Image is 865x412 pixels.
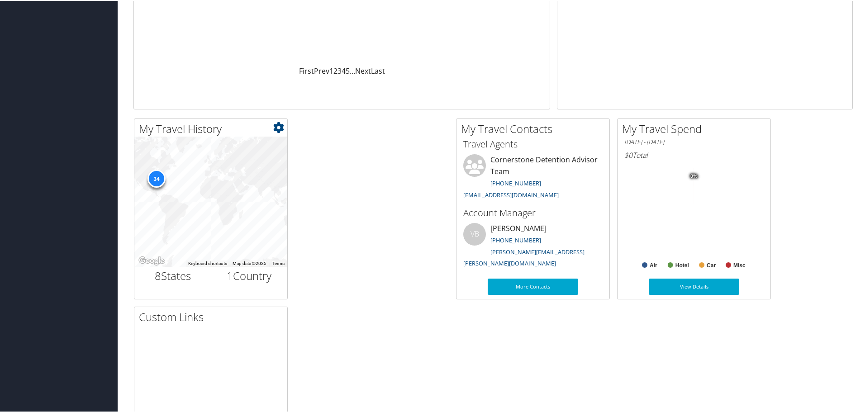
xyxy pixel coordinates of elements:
button: Keyboard shortcuts [188,260,227,266]
tspan: 0% [690,173,698,178]
h2: States [141,267,204,283]
h2: Custom Links [139,308,287,324]
a: [EMAIL_ADDRESS][DOMAIN_NAME] [463,190,559,198]
a: Open this area in Google Maps (opens a new window) [137,254,166,266]
div: VB [463,222,486,245]
li: Cornerstone Detention Advisor Team [459,153,607,202]
h2: My Travel Contacts [461,120,609,136]
h2: My Travel History [139,120,287,136]
a: 5 [346,65,350,75]
h3: Travel Agents [463,137,603,150]
a: Terms (opens in new tab) [272,260,285,265]
a: 1 [329,65,333,75]
a: More Contacts [488,278,578,294]
span: 1 [227,267,233,282]
a: Prev [314,65,329,75]
a: 4 [342,65,346,75]
a: [PERSON_NAME][EMAIL_ADDRESS][PERSON_NAME][DOMAIN_NAME] [463,247,585,267]
h2: Country [218,267,280,283]
h6: [DATE] - [DATE] [624,137,764,146]
a: [PHONE_NUMBER] [490,235,541,243]
a: 3 [337,65,342,75]
li: [PERSON_NAME] [459,222,607,270]
a: View Details [649,278,739,294]
a: Last [371,65,385,75]
h3: Account Manager [463,206,603,218]
a: First [299,65,314,75]
text: Air [650,261,657,268]
span: $0 [624,149,632,159]
span: … [350,65,355,75]
a: 2 [333,65,337,75]
img: Google [137,254,166,266]
text: Car [707,261,716,268]
a: [PHONE_NUMBER] [490,178,541,186]
div: 34 [147,169,166,187]
h6: Total [624,149,764,159]
h2: My Travel Spend [622,120,770,136]
text: Misc [733,261,746,268]
span: 8 [155,267,161,282]
a: Next [355,65,371,75]
text: Hotel [675,261,689,268]
span: Map data ©2025 [233,260,266,265]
